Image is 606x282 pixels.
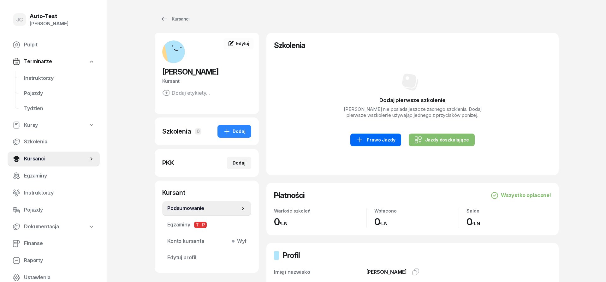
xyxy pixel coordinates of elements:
div: PKK [162,159,174,167]
span: Podsumowanie [167,204,240,213]
div: Wpłacono [374,208,459,213]
span: P [200,222,207,228]
span: Edytuj profil [167,254,246,262]
a: Egzaminy [8,168,100,183]
a: Konto kursantaWył [162,234,251,249]
span: Pojazdy [24,89,95,98]
span: Wył [235,237,246,245]
small: PLN [378,220,388,226]
a: Pojazdy [19,86,100,101]
div: Prawo Jazdy [356,136,395,144]
a: EgzaminyTP [162,217,251,232]
button: Dodaj etykiety... [162,89,210,97]
span: Finanse [24,239,95,248]
a: Prawo Jazdy [350,134,401,146]
span: [PERSON_NAME] [366,269,407,275]
small: PLN [278,220,288,226]
button: Dodaj [227,157,251,169]
span: Instruktorzy [24,74,95,82]
span: Egzaminy [24,172,95,180]
span: Kursanci [24,155,88,163]
div: 0 [466,216,551,228]
a: Instruktorzy [8,185,100,201]
span: Instruktorzy [24,189,95,197]
div: Saldo [466,208,551,213]
a: Szkolenia [8,134,100,149]
small: PLN [471,220,480,226]
div: Auto-Test [30,14,68,19]
span: Kursy [24,121,38,129]
span: Konto kursanta [167,237,246,245]
div: Dodaj [233,159,246,167]
span: Edytuj [236,41,249,46]
a: Terminarze [8,54,100,69]
a: Kursanci [8,151,100,166]
a: Podsumowanie [162,201,251,216]
div: 0 [274,216,366,228]
h2: Płatności [274,190,305,201]
button: Dodaj [217,125,251,138]
span: JC [16,17,23,22]
div: [PERSON_NAME] [30,20,68,28]
div: Kursanci [160,15,189,23]
div: Kursant [162,188,251,197]
div: Szkolenia [162,127,191,136]
span: Tydzień [24,105,95,113]
span: Pojazdy [24,206,95,214]
span: Pulpit [24,41,95,49]
p: [PERSON_NAME] nie posiada jeszcze żadnego szoklenia. Dodaj pierwsze wszkolenie używając jednego z... [342,106,483,118]
span: Ustawienia [24,273,95,282]
a: Kursanci [155,13,195,25]
a: Finanse [8,236,100,251]
h2: Szkolenia [274,40,551,51]
a: Raporty [8,253,100,268]
span: Dokumentacja [24,223,59,231]
a: Kursy [8,118,100,133]
h3: Dodaj pierwsze szkolenie [274,96,551,105]
div: Dodaj [223,128,246,135]
a: Pulpit [8,37,100,52]
h2: Profil [283,250,300,261]
a: Instruktorzy [19,71,100,86]
span: Imię i nazwisko [274,269,310,275]
span: 0 [195,128,201,135]
span: Terminarze [24,57,52,66]
span: [PERSON_NAME] [162,67,218,76]
div: Jazdy doszkalające [414,136,469,144]
a: Pojazdy [8,202,100,218]
a: Tydzień [19,101,100,116]
div: 0 [374,216,459,228]
a: Edytuj profil [162,250,251,265]
span: T [194,222,200,228]
a: Edytuj [223,38,254,49]
div: Kursant [162,77,251,85]
a: Dokumentacja [8,219,100,234]
span: Egzaminy [167,221,246,229]
span: Raporty [24,256,95,265]
span: Szkolenia [24,138,95,146]
div: Wartość szkoleń [274,208,366,213]
div: Wszystko opłacone! [491,191,551,200]
a: Jazdy doszkalające [409,134,475,146]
